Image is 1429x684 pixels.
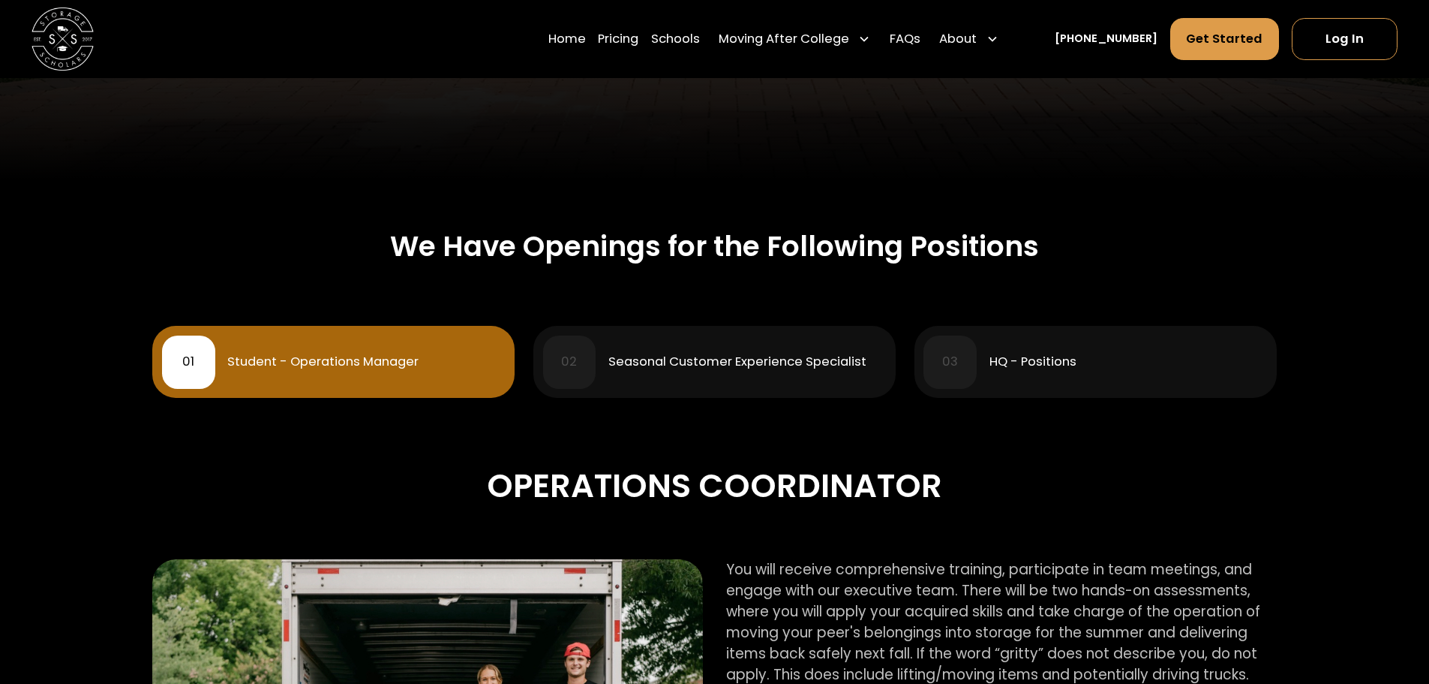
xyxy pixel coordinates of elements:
a: Home [548,17,586,61]
div: About [939,30,977,49]
div: Moving After College [713,17,878,61]
div: 01 [182,356,194,369]
div: Moving After College [719,30,849,49]
a: Schools [651,17,700,61]
div: About [933,17,1005,61]
a: Pricing [598,17,638,61]
div: 02 [561,356,577,369]
a: [PHONE_NUMBER] [1055,31,1157,47]
div: Seasonal Customer Experience Specialist [608,356,866,369]
a: Get Started [1170,18,1280,60]
div: 03 [942,356,958,369]
a: FAQs [890,17,920,61]
div: HQ - Positions [989,356,1076,369]
h2: We Have Openings for the Following Positions [390,230,1039,264]
a: Log In [1292,18,1397,60]
div: Student - Operations Manager [227,356,419,369]
img: Storage Scholars main logo [32,8,94,70]
div: Operations Coordinator [152,460,1276,512]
